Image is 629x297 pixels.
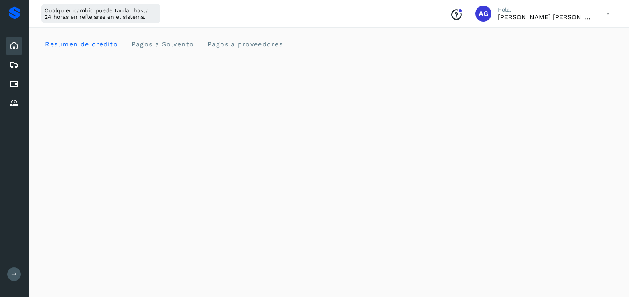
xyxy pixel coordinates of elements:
div: Proveedores [6,95,22,112]
div: Inicio [6,37,22,55]
p: Hola, [498,6,594,13]
span: Resumen de crédito [45,40,118,48]
div: Cualquier cambio puede tardar hasta 24 horas en reflejarse en el sistema. [41,4,160,23]
span: Pagos a Solvento [131,40,194,48]
div: Embarques [6,56,22,74]
p: Abigail Gonzalez Leon [498,13,594,21]
span: Pagos a proveedores [207,40,283,48]
div: Cuentas por pagar [6,75,22,93]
